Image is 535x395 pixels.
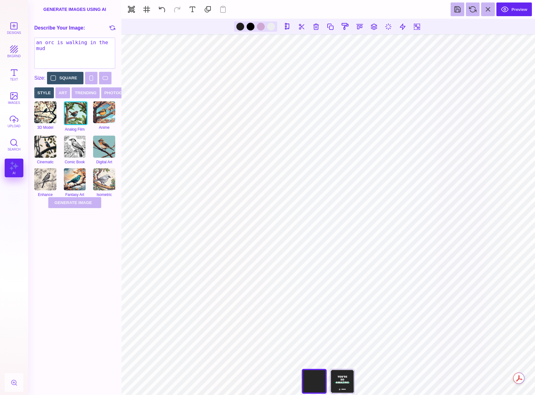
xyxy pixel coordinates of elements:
img: 3d_model.png [34,101,56,123]
button: Square [47,72,83,84]
span: Enhance [38,193,53,197]
span: Cinematic [37,160,54,164]
button: Trending [72,87,100,98]
button: Designs [5,19,23,37]
button: Search [5,135,23,154]
button: Generate Image [48,197,101,208]
img: comic_book.png [64,136,86,158]
span: 3D Model [37,125,53,130]
img: cinematic.png [34,136,56,158]
button: Preview [496,2,532,16]
img: enhance.png [34,168,56,190]
span: Analog Film [65,127,84,132]
button: Style [34,87,54,98]
button: bkgrnd [5,42,23,61]
img: digital_art.png [93,136,115,158]
span: Anime [99,125,110,130]
span: Comic Book [65,160,85,164]
button: Art [55,87,70,98]
span: Fantasy Art [65,193,84,197]
img: fantasy_art.png [64,168,86,190]
button: upload [5,112,23,131]
button: Photography [101,87,140,98]
span: Size: [34,75,45,81]
img: isometric.png [93,168,115,190]
button: Text [5,65,23,84]
span: Isometric [97,193,112,197]
span: Digital Art [96,160,112,164]
img: analog_film.png [64,101,88,125]
img: anime.png [93,101,115,123]
h4: Describe Your Image: [34,25,85,31]
button: images [5,89,23,107]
